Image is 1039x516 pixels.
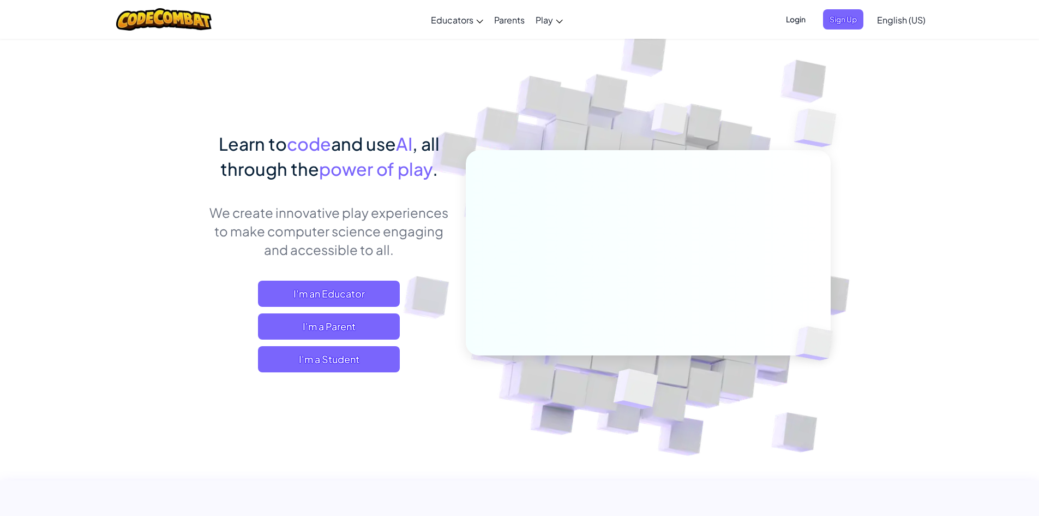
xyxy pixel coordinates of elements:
[258,281,400,307] a: I'm an Educator
[772,82,867,174] img: Overlap cubes
[219,133,287,155] span: Learn to
[258,346,400,372] button: I'm a Student
[777,304,858,383] img: Overlap cubes
[396,133,412,155] span: AI
[319,158,433,180] span: power of play
[877,14,926,26] span: English (US)
[779,9,812,29] button: Login
[331,133,396,155] span: and use
[431,14,473,26] span: Educators
[258,313,400,340] a: I'm a Parent
[287,133,331,155] span: code
[530,5,568,34] a: Play
[630,81,709,163] img: Overlap cubes
[209,203,449,259] p: We create innovative play experiences to make computer science engaging and accessible to all.
[116,8,212,31] img: CodeCombat logo
[586,346,684,436] img: Overlap cubes
[872,5,931,34] a: English (US)
[433,158,438,180] span: .
[489,5,530,34] a: Parents
[425,5,489,34] a: Educators
[823,9,863,29] button: Sign Up
[536,14,553,26] span: Play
